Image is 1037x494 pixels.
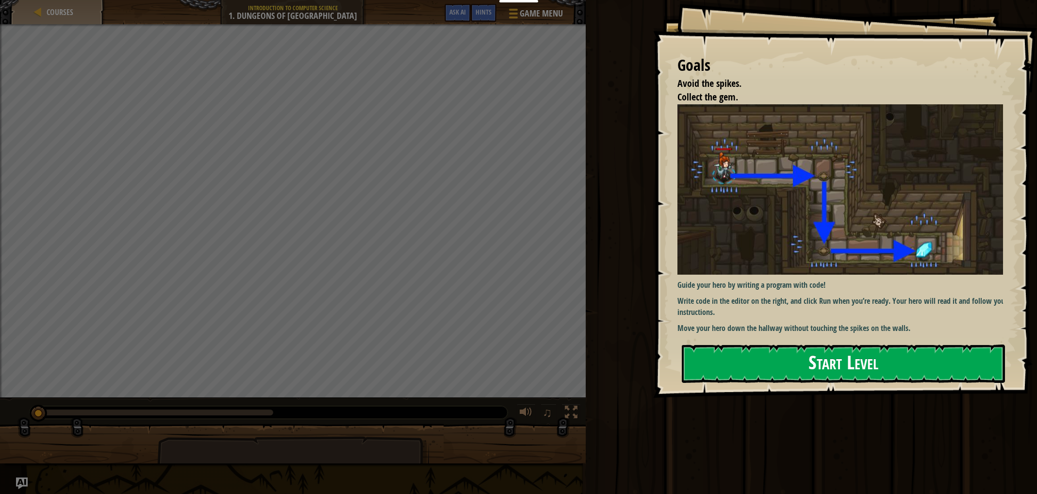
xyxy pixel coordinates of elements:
button: Toggle fullscreen [561,404,581,424]
div: Goals [677,54,1003,77]
button: Start Level [682,345,1005,383]
p: Write code in the editor on the right, and click Run when you’re ready. Your hero will read it an... [677,296,1010,318]
span: Ask AI [449,7,466,16]
span: Game Menu [520,7,563,20]
button: Ask AI [444,4,471,22]
button: Game Menu [501,4,569,27]
li: Avoid the spikes. [665,77,1001,91]
a: Courses [44,7,73,17]
button: Adjust volume [516,404,536,424]
span: Collect the gem. [677,90,738,103]
p: Guide your hero by writing a program with code! [677,280,1010,291]
button: ♫ [541,404,557,424]
span: Avoid the spikes. [677,77,741,90]
span: Courses [47,7,73,17]
p: Move your hero down the hallway without touching the spikes on the walls. [677,323,1010,334]
li: Collect the gem. [665,90,1001,104]
span: Hints [476,7,492,16]
button: Ask AI [16,478,28,489]
span: ♫ [543,405,552,420]
img: Dungeons of kithgard [677,104,1010,275]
